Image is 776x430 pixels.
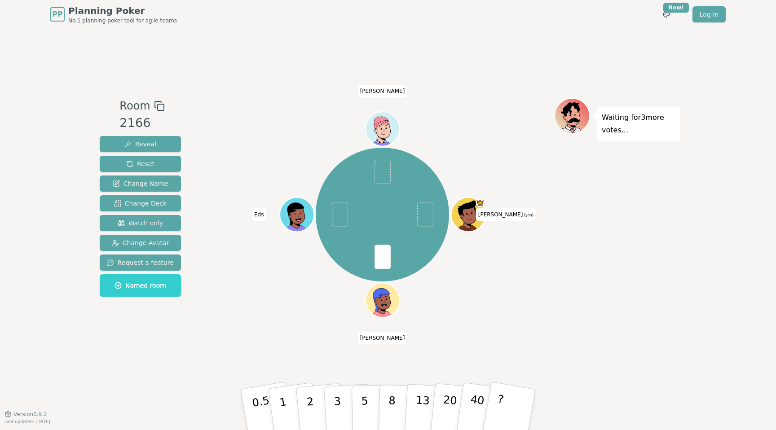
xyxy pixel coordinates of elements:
span: Reveal [124,140,156,149]
button: Watch only [100,215,181,231]
span: Reset [126,159,154,168]
button: Version0.9.2 [4,411,47,418]
div: New! [663,3,689,13]
button: Reveal [100,136,181,152]
span: Click to change your name [476,208,536,221]
p: Waiting for 3 more votes... [602,111,675,136]
span: Request a feature [107,258,174,267]
button: Reset [100,156,181,172]
span: Version 0.9.2 [13,411,47,418]
button: Change Name [100,176,181,192]
span: PP [52,9,62,20]
span: Named room [115,281,166,290]
button: New! [658,6,675,22]
span: Change Avatar [112,238,169,247]
span: Last updated: [DATE] [4,419,50,424]
button: Request a feature [100,254,181,271]
a: Log in [692,6,726,22]
span: Click to change your name [252,208,266,221]
button: Click to change your avatar [452,198,484,231]
span: (you) [523,213,533,217]
button: Change Deck [100,195,181,211]
span: Watch only [118,219,163,228]
span: Click to change your name [358,332,407,344]
a: PPPlanning PokerNo.1 planning poker tool for agile teams [50,4,177,24]
button: Named room [100,274,181,297]
span: Isaac is the host [476,198,484,207]
button: Change Avatar [100,235,181,251]
span: Planning Poker [68,4,177,17]
span: Click to change your name [358,85,407,97]
span: Change Deck [114,199,167,208]
span: Change Name [113,179,168,188]
span: Room [119,98,150,114]
span: No.1 planning poker tool for agile teams [68,17,177,24]
div: 2166 [119,114,164,132]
